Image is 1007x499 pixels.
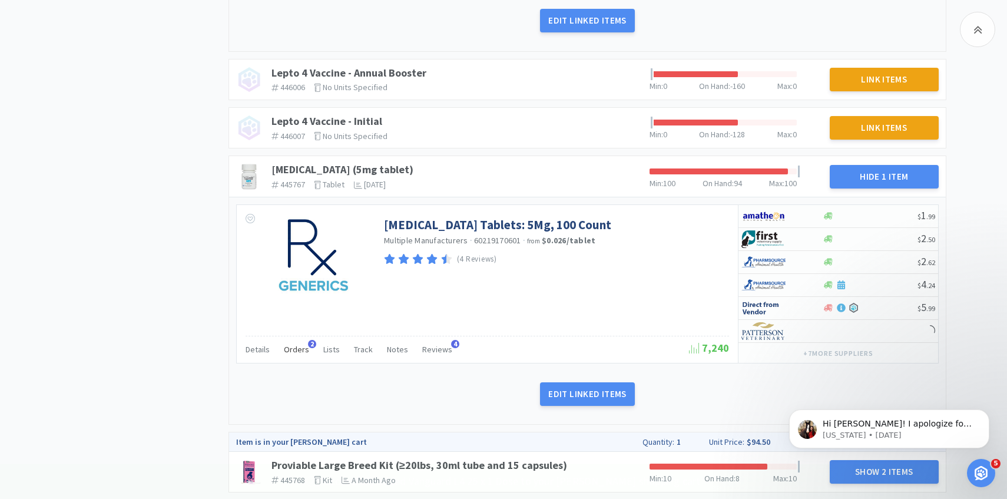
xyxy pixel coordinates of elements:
strong: $0.026 / tablet [542,235,595,246]
span: Notes [387,344,408,355]
span: 0 [663,129,667,140]
p: (4 Reviews) [457,253,497,266]
span: Details [246,344,270,355]
span: 446007 [280,131,305,141]
span: On Hand : [699,129,730,140]
span: Orders [284,344,309,355]
h6: Quantity: [642,435,674,448]
iframe: Intercom live chat [967,459,995,487]
span: Min : [650,178,663,189]
span: No units specified [323,131,387,141]
span: from [527,237,540,245]
a: Multiple Manufacturers [384,235,468,246]
span: No units specified [323,82,387,92]
img: 61884d6ad47d47aa89f846965f6ce050_81006.jpeg [241,164,257,190]
h6: Unit Price: [709,435,744,448]
p: Message from Georgia, sent 2d ago [51,45,203,56]
span: 94 [734,178,742,189]
img: 7915dbd3f8974342a4dc3feb8efc1740_58.png [741,253,786,271]
img: 7915dbd3f8974342a4dc3feb8efc1740_58.png [741,276,786,294]
div: Item is in your [PERSON_NAME] cart [229,435,628,448]
button: Link Items [830,116,939,140]
img: 466717cf64d748ff8e43ac46eae8e183_369346.jpeg [275,217,352,293]
span: . 99 [926,304,935,313]
span: 2 [917,255,935,268]
span: 100 [784,178,797,189]
img: f5e969b455434c6296c6d81ef179fa71_3.png [741,322,786,340]
img: c67096674d5b41e1bca769e75293f8dd_19.png [741,299,786,317]
span: Min : [650,129,663,140]
span: On Hand : [699,81,730,91]
button: Edit Linked Items [540,382,634,406]
img: 3331a67d23dc422aa21b1ec98afbf632_11.png [741,207,786,225]
img: no_image.png [236,115,262,141]
span: tablet [323,179,344,190]
span: 5 [991,459,1001,468]
span: Max : [777,81,793,91]
span: Hi [PERSON_NAME]! I apologize for the delay! Yes, if you refresh your page you should now be able... [51,34,200,102]
a: [MEDICAL_DATA] (5mg tablet) [271,163,413,176]
button: Edit Linked Items [540,9,634,32]
span: 0 [793,129,797,140]
span: 2 [917,232,935,245]
h5: 1 [674,437,681,447]
a: Lepto 4 Vaccine - Annual Booster [271,66,426,80]
span: 7,240 [689,341,729,355]
span: $94.50 [747,437,770,447]
span: 60219170601 [474,235,521,246]
span: $ [917,235,921,244]
a: [MEDICAL_DATA] Tablets: 5Mg, 100 Count [384,217,611,233]
img: 67d67680309e4a0bb49a5ff0391dcc42_6.png [741,230,786,248]
span: 0 [793,81,797,91]
span: · [523,235,525,246]
span: -128 [730,129,745,140]
span: . 62 [926,258,935,267]
span: Max : [777,129,793,140]
span: [DATE] [364,179,386,190]
button: Hide 1 Item [830,165,939,189]
span: 4 [917,277,935,291]
span: 446006 [280,82,305,92]
span: 1 [917,209,935,222]
span: $ [917,212,921,221]
a: Lepto 4 Vaccine - Initial [271,114,382,128]
button: +7more suppliers [797,345,879,362]
span: . 24 [926,281,935,290]
span: . 99 [926,212,935,221]
span: Max : [769,178,784,189]
iframe: Intercom notifications message [771,385,1007,467]
span: Reviews [422,344,452,355]
span: Track [354,344,373,355]
img: f268ff95ae70471fbbdf3f279f59a24d.jpg [236,459,262,485]
span: 445767 [280,179,305,190]
span: · [470,235,472,246]
span: $ [917,304,921,313]
span: Lists [323,344,340,355]
span: 2 [308,340,316,348]
span: Min : [650,81,663,91]
span: -160 [730,81,745,91]
span: $ [917,281,921,290]
span: 0 [663,81,667,91]
span: 1 Item [882,171,908,182]
img: no_image.png [236,67,262,92]
span: On Hand : [703,178,734,189]
span: 4 [451,340,459,348]
span: $ [917,258,921,267]
a: Proviable Large Breed Kit (≥20lbs, 30ml tube and 15 capsules) [271,458,567,472]
span: 100 [663,178,675,189]
button: Link Items [830,68,939,91]
span: 5 [917,300,935,314]
span: . 50 [926,235,935,244]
